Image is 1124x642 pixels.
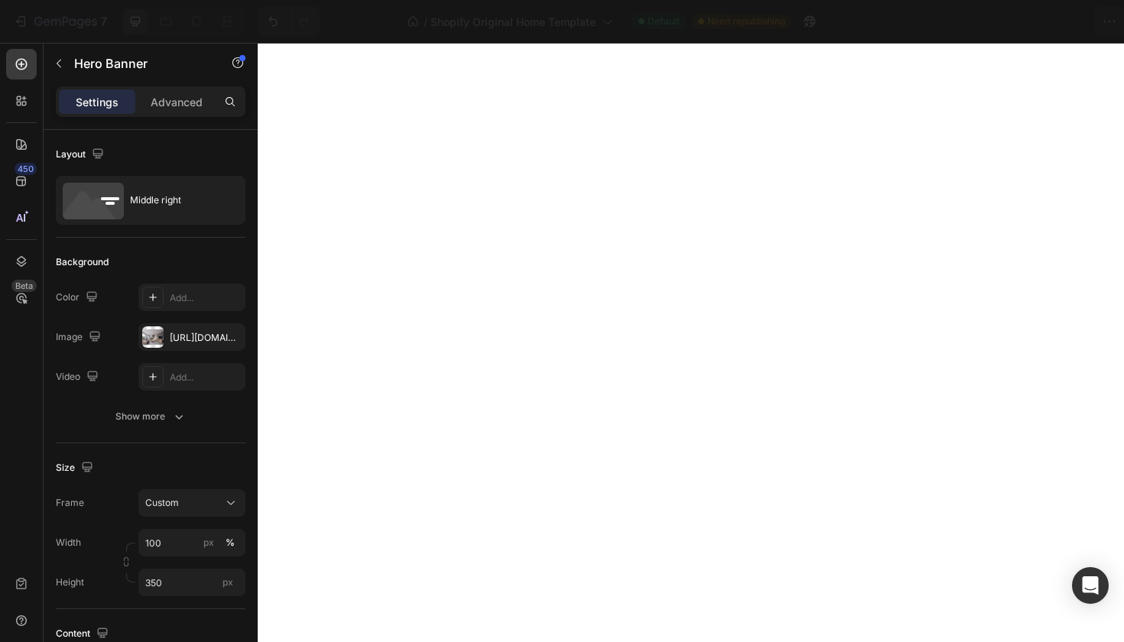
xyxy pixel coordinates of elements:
[200,533,218,552] button: %
[223,576,233,588] span: px
[170,291,242,305] div: Add...
[1072,567,1109,604] div: Open Intercom Messenger
[221,533,239,552] button: px
[74,54,204,73] p: Hero Banner
[1022,6,1087,37] button: Publish
[430,14,596,30] span: Shopify Original Home Template
[707,15,785,28] span: Need republishing
[138,569,245,596] input: px
[6,6,114,37] button: 7
[226,536,235,550] div: %
[1035,14,1074,30] div: Publish
[56,367,102,387] div: Video
[258,6,320,37] div: Undo/Redo
[56,403,245,430] button: Show more
[56,287,101,308] div: Color
[170,331,242,345] div: [URL][DOMAIN_NAME]
[648,15,680,28] span: Default
[979,15,1004,28] span: Save
[115,409,187,424] div: Show more
[145,496,179,510] span: Custom
[170,371,242,384] div: Add...
[56,327,104,348] div: Image
[56,536,81,550] label: Width
[56,458,96,478] div: Size
[11,280,37,292] div: Beta
[56,255,109,269] div: Background
[100,12,107,31] p: 7
[138,489,245,517] button: Custom
[151,94,203,110] p: Advanced
[203,536,214,550] div: px
[56,496,84,510] label: Frame
[424,14,427,30] span: /
[966,6,1016,37] button: Save
[56,144,107,165] div: Layout
[138,529,245,556] input: px%
[258,43,1124,642] iframe: Design area
[76,94,119,110] p: Settings
[130,183,223,218] div: Middle right
[56,576,84,589] label: Height
[15,163,37,175] div: 450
